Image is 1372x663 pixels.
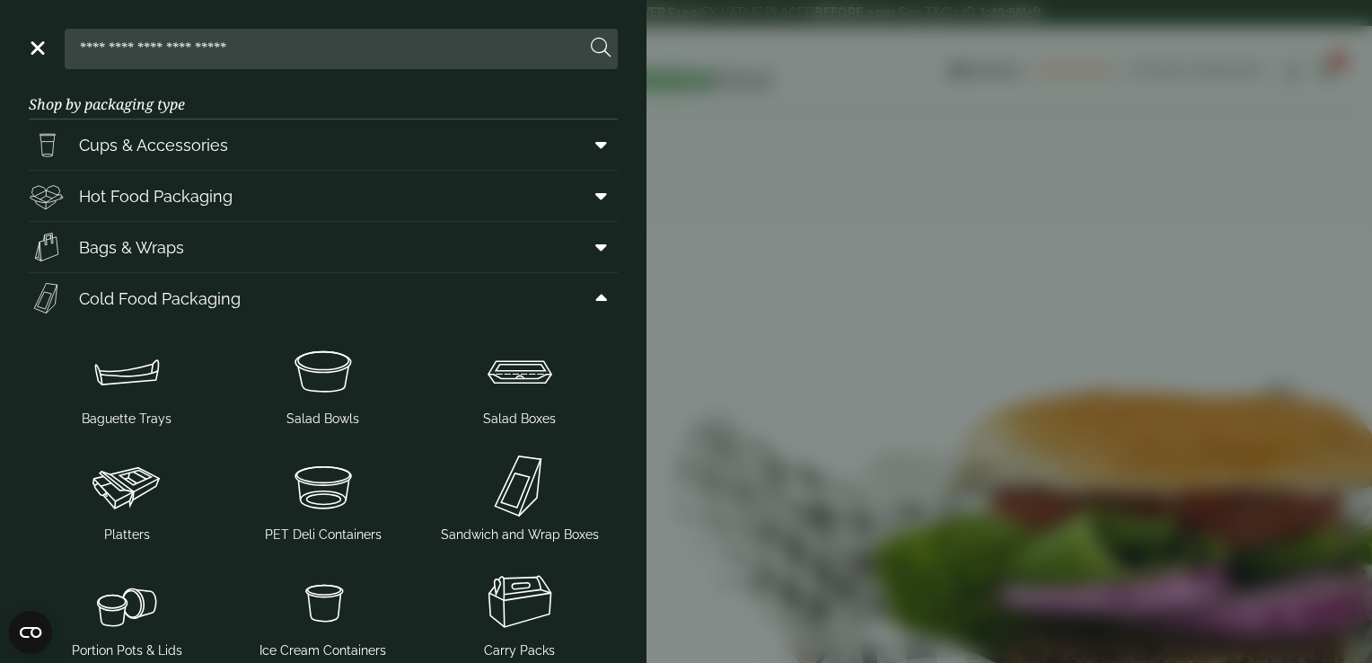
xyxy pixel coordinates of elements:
img: Picnic_box.svg [428,566,611,638]
span: Hot Food Packaging [79,184,233,208]
span: Baguette Trays [82,410,171,429]
a: Cups & Accessories [29,119,618,170]
img: Sandwich_box.svg [428,450,611,522]
a: Hot Food Packaging [29,171,618,221]
span: Salad Bowls [286,410,359,429]
a: Bags & Wraps [29,222,618,272]
span: Salad Boxes [483,410,556,429]
img: PetDeli_container.svg [233,450,415,522]
span: Portion Pots & Lids [72,641,182,660]
a: Sandwich and Wrap Boxes [428,446,611,548]
a: Platters [36,446,218,548]
span: Platters [104,526,150,544]
img: Sandwich_box.svg [29,280,65,316]
span: Bags & Wraps [79,235,184,260]
a: PET Deli Containers [233,446,415,548]
a: Salad Boxes [428,331,611,432]
button: Open CMP widget [9,611,52,654]
a: Salad Bowls [233,331,415,432]
span: PET Deli Containers [265,526,382,544]
span: Carry Packs [484,641,555,660]
a: Baguette Trays [36,331,218,432]
img: PortionPots.svg [36,566,218,638]
span: Ice Cream Containers [259,641,386,660]
h3: Shop by packaging type [29,67,618,119]
span: Cups & Accessories [79,133,228,157]
img: SoupNsalad_bowls.svg [233,334,415,406]
img: Paper_carriers.svg [29,229,65,265]
span: Sandwich and Wrap Boxes [441,526,599,544]
img: Platter.svg [36,450,218,522]
img: Baguette_tray.svg [36,334,218,406]
img: Salad_box.svg [428,334,611,406]
img: Deli_box.svg [29,178,65,214]
img: SoupNoodle_container.svg [233,566,415,638]
img: PintNhalf_cup.svg [29,127,65,163]
a: Cold Food Packaging [29,273,618,323]
span: Cold Food Packaging [79,287,241,311]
